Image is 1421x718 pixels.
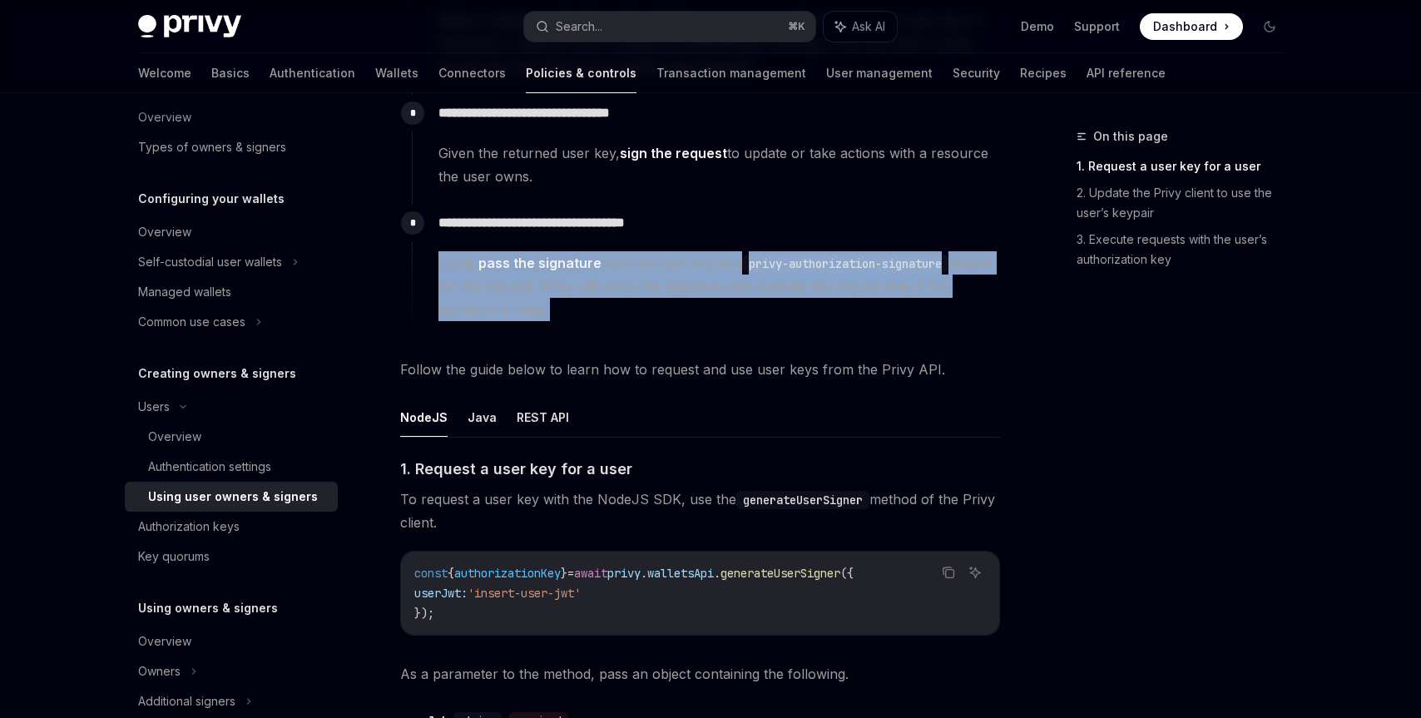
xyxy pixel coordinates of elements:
[125,512,338,542] a: Authorization keys
[270,53,355,93] a: Authentication
[125,626,338,656] a: Overview
[556,17,602,37] div: Search...
[148,457,271,477] div: Authentication settings
[468,586,581,601] span: 'insert-user-jwt'
[125,422,338,452] a: Overview
[138,547,210,567] div: Key quorums
[714,566,720,581] span: .
[840,566,854,581] span: ({
[1153,18,1217,35] span: Dashboard
[1077,226,1296,273] a: 3. Execute requests with the user’s authorization key
[1256,13,1283,40] button: Toggle dark mode
[938,562,959,583] button: Copy the contents from the code block
[1021,18,1054,35] a: Demo
[138,364,296,384] h5: Creating owners & signers
[1077,153,1296,180] a: 1. Request a user key for a user
[138,53,191,93] a: Welcome
[824,12,897,42] button: Ask AI
[138,137,286,157] div: Types of owners & signers
[138,15,241,38] img: dark logo
[1074,18,1120,35] a: Support
[1093,126,1168,146] span: On this page
[448,566,454,581] span: {
[852,18,885,35] span: Ask AI
[375,53,418,93] a: Wallets
[964,562,986,583] button: Ask AI
[1140,13,1243,40] a: Dashboard
[400,398,448,437] button: NodeJS
[468,398,497,437] button: Java
[826,53,933,93] a: User management
[125,482,338,512] a: Using user owners & signers
[138,312,245,332] div: Common use cases
[641,566,647,581] span: .
[400,458,632,480] span: 1. Request a user key for a user
[1020,53,1067,93] a: Recipes
[517,398,569,437] button: REST API
[478,255,602,272] a: pass the signature
[211,53,250,93] a: Basics
[125,217,338,247] a: Overview
[138,252,282,272] div: Self-custodial user wallets
[567,566,574,581] span: =
[138,397,170,417] div: Users
[138,282,231,302] div: Managed wallets
[148,427,201,447] div: Overview
[742,255,948,273] code: privy-authorization-signature
[526,53,636,93] a: Policies & controls
[400,488,1000,534] span: To request a user key with the NodeJS SDK, use the method of the Privy client.
[125,452,338,482] a: Authentication settings
[148,487,318,507] div: Using user owners & signers
[400,358,1000,381] span: Follow the guide below to learn how to request and use user keys from the Privy API.
[138,631,191,651] div: Overview
[647,566,714,581] span: walletsApi
[138,691,235,711] div: Additional signers
[656,53,806,93] a: Transaction management
[414,586,468,601] span: userJwt:
[720,566,840,581] span: generateUserSigner
[400,662,1000,686] span: As a parameter to the method, pass an object containing the following.
[138,517,240,537] div: Authorization keys
[1087,53,1166,93] a: API reference
[438,53,506,93] a: Connectors
[438,251,999,321] span: Lastly, from the user key in a header for the request. Privy will verify the signature and execut...
[524,12,815,42] button: Search...⌘K
[138,598,278,618] h5: Using owners & signers
[125,132,338,162] a: Types of owners & signers
[607,566,641,581] span: privy
[138,222,191,242] div: Overview
[561,566,567,581] span: }
[414,606,434,621] span: });
[125,277,338,307] a: Managed wallets
[454,566,561,581] span: authorizationKey
[414,566,448,581] span: const
[125,542,338,572] a: Key quorums
[953,53,1000,93] a: Security
[574,566,607,581] span: await
[138,189,285,209] h5: Configuring your wallets
[438,141,999,188] span: Given the returned user key, to update or take actions with a resource the user owns.
[620,145,727,162] a: sign the request
[1077,180,1296,226] a: 2. Update the Privy client to use the user’s keypair
[788,20,805,33] span: ⌘ K
[736,491,869,509] code: generateUserSigner
[138,661,181,681] div: Owners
